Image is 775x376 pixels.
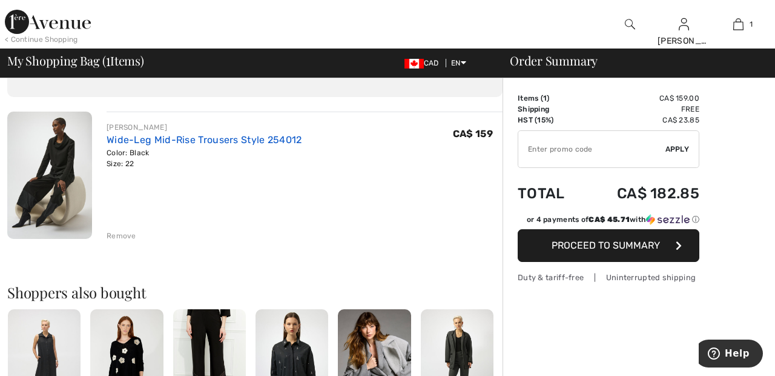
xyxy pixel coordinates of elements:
[518,115,584,126] td: HST (15%)
[404,59,424,69] img: Canadian Dollar
[527,214,699,225] div: or 4 payments of with
[658,35,711,47] div: [PERSON_NAME]
[584,93,699,104] td: CA$ 159.00
[552,240,660,251] span: Proceed to Summary
[518,173,584,214] td: Total
[5,10,91,34] img: 1ère Avenue
[107,147,302,169] div: Color: Black Size: 22
[665,144,690,155] span: Apply
[5,34,78,45] div: < Continue Shopping
[518,93,584,104] td: Items ( )
[451,59,466,67] span: EN
[543,94,547,102] span: 1
[495,55,768,67] div: Order Summary
[679,17,689,32] img: My Info
[646,214,690,225] img: Sezzle
[750,19,753,30] span: 1
[404,59,444,67] span: CAD
[679,18,689,30] a: Sign In
[584,115,699,126] td: CA$ 23.85
[518,214,699,229] div: or 4 payments ofCA$ 45.71withSezzle Click to learn more about Sezzle
[584,173,699,214] td: CA$ 182.85
[711,17,765,32] a: 1
[518,272,699,283] div: Duty & tariff-free | Uninterrupted shipping
[518,229,699,262] button: Proceed to Summary
[453,128,493,139] span: CA$ 159
[733,17,744,32] img: My Bag
[589,215,630,224] span: CA$ 45.71
[625,17,635,32] img: search the website
[107,230,136,241] div: Remove
[106,52,110,67] span: 1
[518,131,665,167] input: Promo code
[107,134,302,146] a: Wide-Leg Mid-Rise Trousers Style 254012
[7,112,92,239] img: Wide-Leg Mid-Rise Trousers Style 254012
[584,104,699,115] td: Free
[7,55,144,67] span: My Shopping Bag ( Items)
[7,285,503,300] h2: Shoppers also bought
[518,104,584,115] td: Shipping
[107,122,302,133] div: [PERSON_NAME]
[699,340,763,370] iframe: Opens a widget where you can find more information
